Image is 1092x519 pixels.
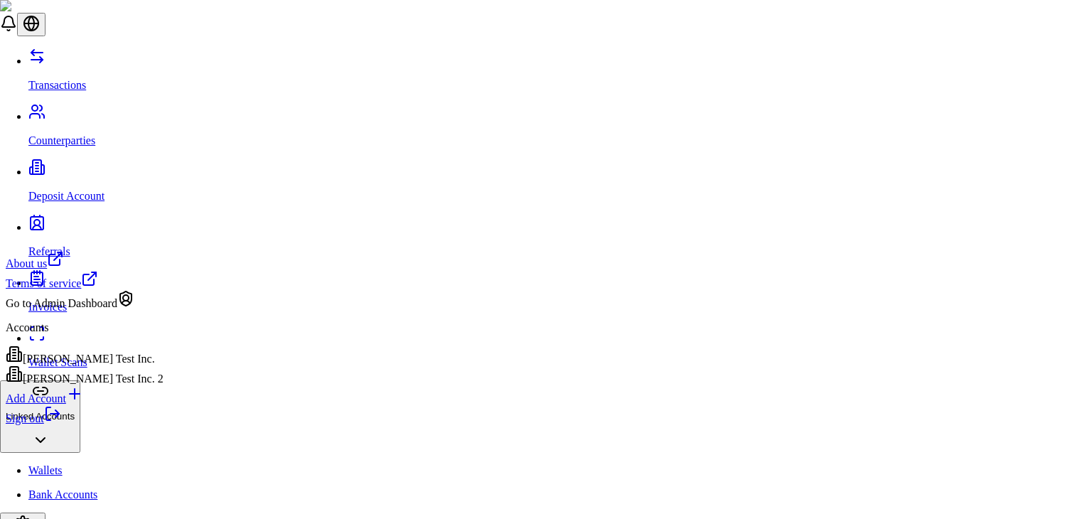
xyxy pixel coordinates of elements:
[6,346,164,365] div: [PERSON_NAME] Test Inc.
[6,290,164,310] div: Go to Admin Dashboard
[6,412,61,424] a: Sign out
[6,321,164,334] p: Accounts
[6,270,164,290] a: Terms of service
[6,250,164,270] a: About us
[6,385,164,405] a: Add Account
[6,365,164,385] div: [PERSON_NAME] Test Inc. 2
